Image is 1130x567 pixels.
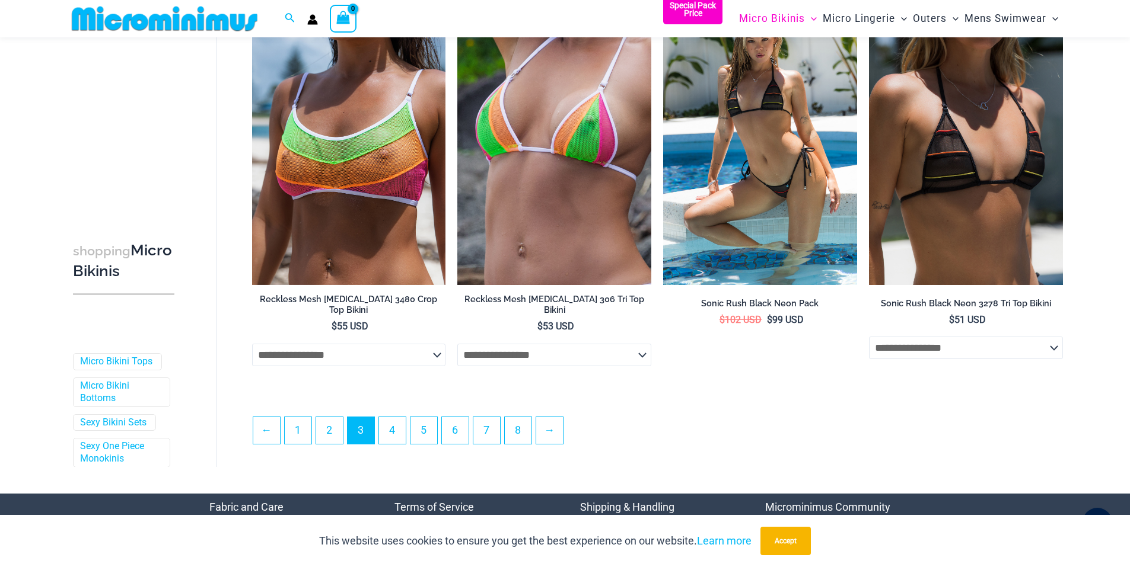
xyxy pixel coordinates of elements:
a: Account icon link [307,14,318,25]
a: Sonic Rush Black Neon 3278 Tri Top Bikini [869,298,1063,313]
a: Micro LingerieMenu ToggleMenu Toggle [820,4,910,34]
span: shopping [73,244,130,258]
button: Accept [760,527,811,555]
a: Terms of Service [394,501,474,513]
span: Page 3 [348,417,374,444]
nav: Site Navigation [734,2,1064,36]
a: Page 5 [410,417,437,444]
a: View Shopping Cart, empty [330,5,357,32]
span: Menu Toggle [895,4,907,34]
a: → [536,417,563,444]
bdi: 53 USD [537,321,574,332]
a: Sonic Rush Black Neon Pack [663,298,857,313]
span: Outers [913,4,947,34]
a: Microminimus Community [765,501,890,513]
a: OutersMenu ToggleMenu Toggle [910,4,962,34]
span: $ [332,321,337,332]
h3: Micro Bikinis [73,241,174,281]
span: $ [767,314,772,325]
bdi: 51 USD [949,314,986,325]
a: Page 1 [285,417,311,444]
a: Micro Bikini Tops [80,355,152,368]
a: Shipping & Handling [580,501,674,513]
a: ← [253,417,280,444]
span: Menu Toggle [805,4,817,34]
a: Reckless Mesh [MEDICAL_DATA] 306 Tri Top Bikini [457,294,651,321]
a: Learn more [697,534,752,547]
span: $ [949,314,954,325]
bdi: 102 USD [720,314,762,325]
a: Reckless Mesh [MEDICAL_DATA] 3480 Crop Top Bikini [252,294,446,321]
h2: Sonic Rush Black Neon Pack [663,298,857,309]
a: Micro Bikini Bottoms [80,380,161,405]
nav: Product Pagination [252,417,1063,451]
a: Page 2 [316,417,343,444]
span: Mens Swimwear [965,4,1046,34]
a: Sexy Bikini Sets [80,417,147,429]
bdi: 99 USD [767,314,804,325]
a: Page 6 [442,417,469,444]
a: Search icon link [285,11,295,26]
span: $ [720,314,725,325]
h2: Reckless Mesh [MEDICAL_DATA] 306 Tri Top Bikini [457,294,651,316]
span: Menu Toggle [1046,4,1058,34]
h2: Reckless Mesh [MEDICAL_DATA] 3480 Crop Top Bikini [252,294,446,316]
img: MM SHOP LOGO FLAT [67,5,262,32]
span: Micro Bikinis [739,4,805,34]
a: Page 7 [473,417,500,444]
p: This website uses cookies to ensure you get the best experience on our website. [319,532,752,550]
bdi: 55 USD [332,321,368,332]
h2: Sonic Rush Black Neon 3278 Tri Top Bikini [869,298,1063,309]
a: Fabric and Care [209,501,284,513]
span: Micro Lingerie [823,4,895,34]
b: Special Pack Price [663,2,722,17]
span: Menu Toggle [947,4,959,34]
a: Page 4 [379,417,406,444]
a: Page 8 [505,417,531,444]
a: Micro BikinisMenu ToggleMenu Toggle [736,4,820,34]
span: $ [537,321,543,332]
a: Sexy One Piece Monokinis [80,440,161,465]
a: Mens SwimwearMenu ToggleMenu Toggle [962,4,1061,34]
